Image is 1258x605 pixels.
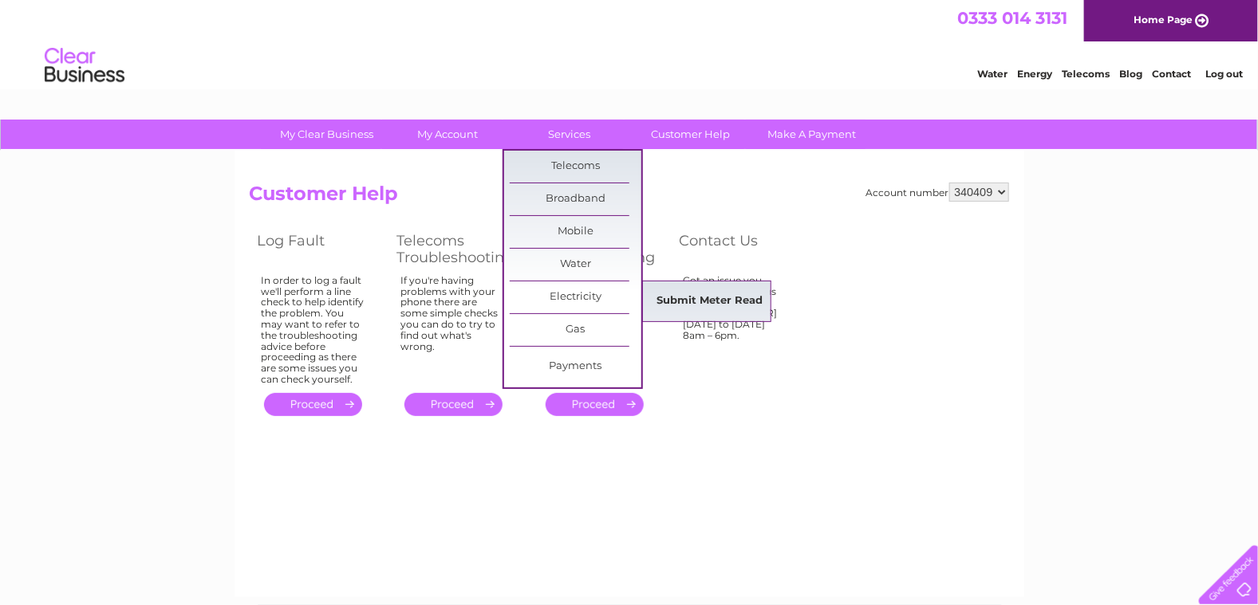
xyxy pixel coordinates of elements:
div: If you're having problems with your phone there are some simple checks you can do to try to find ... [401,275,507,379]
div: Clear Business is a trading name of Verastar Limited (registered in [GEOGRAPHIC_DATA] No. 3667643... [253,9,1007,77]
div: In order to log a fault we'll perform a line check to help identify the problem. You may want to ... [262,275,365,385]
a: Services [503,120,635,149]
a: Telecoms [510,151,641,183]
div: Got an issue you need to speak to us about? Call us on [PHONE_NUMBER] [DATE] to [DATE] 8am – 6pm. [684,275,787,379]
a: Submit Meter Read [644,285,775,317]
a: Contact [1152,68,1191,80]
th: Log Fault [250,228,389,270]
a: . [404,393,503,416]
a: Electricity [510,281,641,313]
a: Make A Payment [746,120,877,149]
a: . [546,393,644,416]
a: Broadband [510,183,641,215]
a: My Account [382,120,514,149]
a: 0333 014 3131 [957,8,1067,28]
h2: Customer Help [250,183,1009,213]
a: Blog [1119,68,1142,80]
a: Water [977,68,1008,80]
a: Log out [1205,68,1243,80]
img: logo.png [44,41,125,90]
a: Gas [510,314,641,346]
a: Water [510,249,641,281]
a: Payments [510,351,641,383]
a: . [264,393,362,416]
a: Energy [1017,68,1052,80]
a: My Clear Business [261,120,392,149]
a: Telecoms [1062,68,1110,80]
div: Account number [866,183,1009,202]
a: Mobile [510,216,641,248]
th: Telecoms Troubleshooting [389,228,530,270]
th: Contact Us [672,228,811,270]
a: Customer Help [625,120,756,149]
